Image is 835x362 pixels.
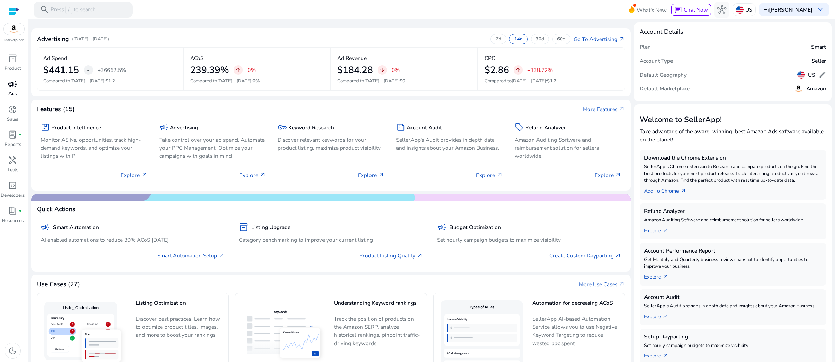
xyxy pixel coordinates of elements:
[278,123,287,132] span: key
[334,315,423,347] p: Track the position of products on the Amazon SERP, analyze historical rankings, pinpoint traffic-...
[644,248,822,254] h5: Account Performance Report
[811,58,826,64] h5: Seller
[745,4,752,16] p: US
[19,209,22,213] span: fiber_manual_record
[640,72,687,78] h5: Default Geography
[136,315,225,344] p: Discover best practices, Learn how to optimize product titles, images, and more to boost your ran...
[547,78,556,84] span: $1.2
[671,4,711,16] button: chatChat Now
[644,184,693,195] a: Add To Chrome
[644,155,822,161] h5: Download the Chrome Extension
[8,346,17,355] span: dark_mode
[797,71,805,79] img: us.svg
[337,78,471,85] p: Compared to :
[364,78,399,84] span: [DATE] - [DATE]
[485,54,495,62] p: CPC
[239,236,423,244] p: Category benchmarking to improve your current listing
[640,58,673,64] h5: Account Type
[736,6,744,14] img: us.svg
[615,172,621,178] span: arrow_outward
[51,125,101,131] h5: Product Intelligence
[644,294,822,300] h5: Account Audit
[379,67,386,73] span: arrow_downward
[8,156,17,165] span: handyman
[407,125,442,131] h5: Account Audit
[684,6,708,13] span: Chat Now
[640,127,826,143] p: Take advantage of the award-winning, best Amazon Ads software available on the planet!
[717,5,726,14] span: hub
[141,172,148,178] span: arrow_outward
[217,78,252,84] span: [DATE] - [DATE]
[219,253,225,259] span: arrow_outward
[136,300,225,312] h5: Listing Optimization
[2,217,24,224] p: Resources
[637,4,667,16] span: What's New
[674,6,682,14] span: chat
[644,224,675,235] a: Explorearrow_outward
[190,78,324,85] p: Compared to :
[392,67,400,73] p: 0%
[619,36,625,42] span: arrow_outward
[248,67,256,73] p: 0%
[485,78,619,85] p: Compared to :
[37,206,75,213] h4: Quick Actions
[190,54,203,62] p: ACoS
[816,5,825,14] span: keyboard_arrow_down
[98,67,126,73] p: +36662.5%
[37,106,75,113] h4: Features (15)
[19,133,22,136] span: fiber_manual_record
[644,310,675,321] a: Explorearrow_outward
[396,123,405,132] span: summarize
[70,78,105,84] span: [DATE] - [DATE]
[260,172,266,178] span: arrow_outward
[680,188,687,194] span: arrow_outward
[121,171,147,179] p: Explore
[190,65,229,76] h2: 239.39%
[43,78,176,85] p: Compared to :
[5,141,21,148] p: Reports
[8,206,17,215] span: book_4
[532,300,621,312] h5: Automation for decreasing ACoS
[644,256,822,270] p: Get Monthly and Quarterly business review snapshot to identify opportunities to improve your busi...
[644,208,822,214] h5: Refund Analyzer
[595,171,621,179] p: Explore
[43,65,79,76] h2: $441.15
[644,217,822,224] p: Amazon Auditing Software and reimbursement solution for sellers worldwide.
[515,123,524,132] span: sell
[819,71,826,79] span: edit
[640,115,826,124] h3: Welcome to SellerApp!
[239,171,266,179] p: Explore
[159,136,266,160] p: Take control over your ad spend, Automate your PPC Management, Optimize your campaigns with goals...
[640,44,651,50] h5: Plan
[763,7,813,12] p: Hi
[662,274,669,280] span: arrow_outward
[806,86,826,92] h5: Amazon
[235,67,241,73] span: arrow_upward
[41,236,225,244] p: AI enabled automations to reduce 30% ACoS [DATE]
[662,314,669,320] span: arrow_outward
[583,105,625,113] a: More Featuresarrow_outward
[359,252,423,260] a: Product Listing Quality
[615,253,621,259] span: arrow_outward
[87,65,89,74] span: -
[358,171,385,179] p: Explore
[574,35,625,43] a: Go To Advertisingarrow_outward
[514,36,523,42] p: 14d
[644,303,822,310] p: SellerApp's Audit provides in depth data and insights about your Amazon Business.
[7,116,18,123] p: Sales
[497,172,503,178] span: arrow_outward
[5,65,21,72] p: Product
[253,78,260,84] span: 0%
[37,35,69,43] h4: Advertising
[37,281,80,288] h4: Use Cases (27)
[157,252,225,260] a: Smart Automation Setup
[512,78,546,84] span: [DATE] - [DATE]
[644,342,822,349] p: Set hourly campaign budgets to maximize visibility
[400,78,405,84] span: $0
[811,44,826,50] h5: Smart
[378,172,385,178] span: arrow_outward
[334,300,423,312] h5: Understanding Keyword rankings
[640,86,690,92] h5: Default Marketplace
[53,224,99,230] h5: Smart Automation
[794,84,803,93] img: amazon.svg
